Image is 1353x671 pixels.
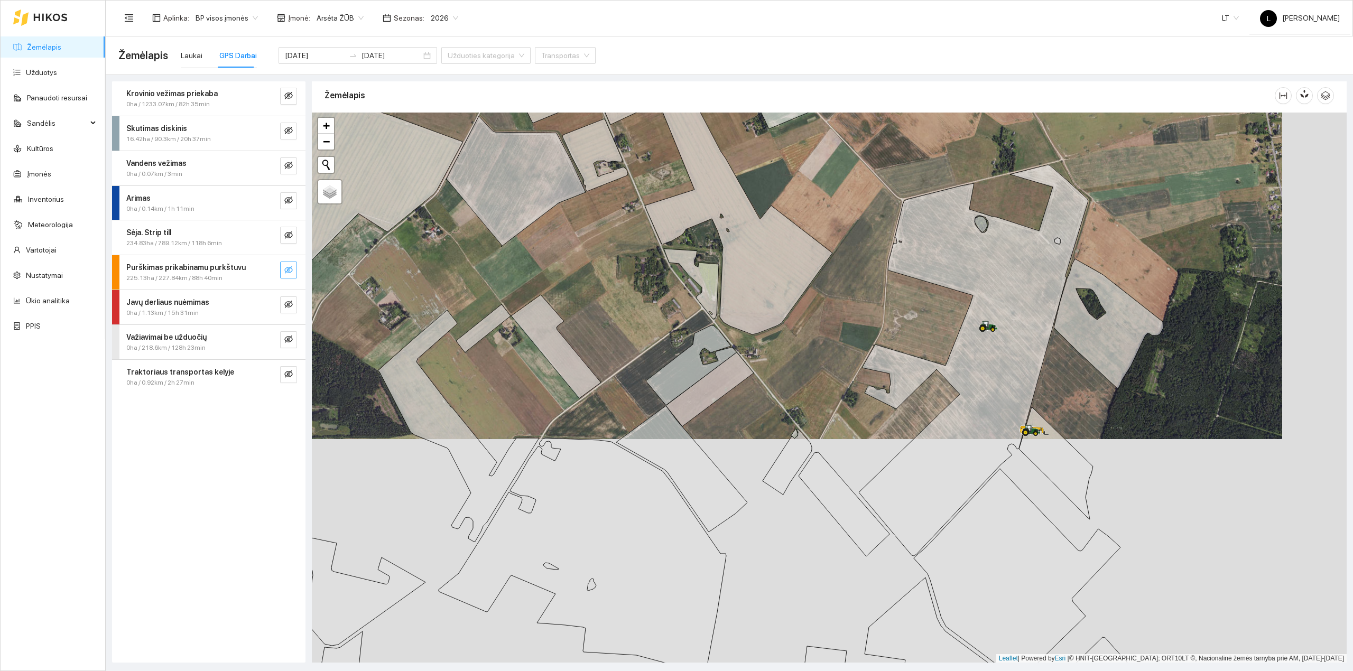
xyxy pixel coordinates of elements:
a: Layers [318,180,341,203]
input: Pabaigos data [362,50,421,61]
span: BP visos įmonės [196,10,258,26]
button: column-width [1275,87,1292,104]
button: eye-invisible [280,157,297,174]
span: eye-invisible [284,126,293,136]
span: + [323,119,330,132]
div: Žemėlapis [325,80,1275,110]
span: 0ha / 0.14km / 1h 11min [126,204,194,214]
strong: Sėja. Strip till [126,228,171,237]
div: Vandens vežimas0ha / 0.07km / 3mineye-invisible [112,151,305,185]
span: Arsėta ŽŪB [317,10,364,26]
a: Užduotys [26,68,57,77]
button: eye-invisible [280,296,297,313]
strong: Javų derliaus nuėmimas [126,298,209,306]
div: Traktoriaus transportas kelyje0ha / 0.92km / 2h 27mineye-invisible [112,360,305,394]
span: eye-invisible [284,266,293,276]
span: Aplinka : [163,12,189,24]
button: menu-fold [118,7,140,29]
button: eye-invisible [280,123,297,139]
div: Purškimas prikabinamu purkštuvu225.13ha / 227.84km / 88h 40mineye-invisible [112,255,305,290]
a: Nustatymai [26,271,63,279]
div: Sėja. Strip till234.83ha / 789.12km / 118h 6mineye-invisible [112,220,305,255]
strong: Vandens vežimas [126,159,187,167]
div: Krovinio vežimas priekaba0ha / 1233.07km / 82h 35mineye-invisible [112,81,305,116]
span: menu-fold [124,13,134,23]
strong: Skutimas diskinis [126,124,187,133]
div: | Powered by © HNIT-[GEOGRAPHIC_DATA]; ORT10LT ©, Nacionalinė žemės tarnyba prie AM, [DATE]-[DATE] [996,654,1347,663]
span: eye-invisible [284,300,293,310]
span: layout [152,14,161,22]
a: PPIS [26,322,41,330]
a: Inventorius [28,195,64,203]
button: eye-invisible [280,192,297,209]
span: 0ha / 0.07km / 3min [126,169,182,179]
button: Initiate a new search [318,157,334,173]
button: eye-invisible [280,331,297,348]
span: shop [277,14,285,22]
span: calendar [383,14,391,22]
a: Zoom in [318,118,334,134]
span: 0ha / 0.92km / 2h 27min [126,378,194,388]
span: eye-invisible [284,335,293,345]
span: L [1267,10,1271,27]
input: Pradžios data [285,50,345,61]
strong: Važiavimai be užduočių [126,333,207,341]
button: eye-invisible [280,227,297,244]
span: − [323,135,330,148]
div: Laukai [181,50,202,61]
strong: Krovinio vežimas priekaba [126,89,218,98]
span: eye-invisible [284,370,293,380]
span: LT [1222,10,1239,26]
span: column-width [1275,91,1291,100]
a: Vartotojai [26,246,57,254]
span: swap-right [349,51,357,60]
span: Žemėlapis [118,47,168,64]
div: Važiavimai be užduočių0ha / 218.6km / 128h 23mineye-invisible [112,325,305,359]
button: eye-invisible [280,366,297,383]
a: Kultūros [27,144,53,153]
div: GPS Darbai [219,50,257,61]
div: Skutimas diskinis16.42ha / 90.3km / 20h 37mineye-invisible [112,116,305,151]
span: eye-invisible [284,161,293,171]
div: Arimas0ha / 0.14km / 1h 11mineye-invisible [112,186,305,220]
span: 225.13ha / 227.84km / 88h 40min [126,273,223,283]
span: eye-invisible [284,91,293,101]
a: Panaudoti resursai [27,94,87,102]
a: Zoom out [318,134,334,150]
span: Sandėlis [27,113,87,134]
span: 0ha / 1.13km / 15h 31min [126,308,199,318]
span: Įmonė : [288,12,310,24]
div: Javų derliaus nuėmimas0ha / 1.13km / 15h 31mineye-invisible [112,290,305,324]
a: Meteorologija [28,220,73,229]
span: 16.42ha / 90.3km / 20h 37min [126,134,211,144]
a: Įmonės [27,170,51,178]
span: eye-invisible [284,196,293,206]
span: Sezonas : [394,12,424,24]
a: Ūkio analitika [26,296,70,305]
a: Leaflet [999,655,1018,662]
strong: Traktoriaus transportas kelyje [126,368,234,376]
span: 0ha / 218.6km / 128h 23min [126,343,206,353]
strong: Arimas [126,194,151,202]
span: eye-invisible [284,231,293,241]
button: eye-invisible [280,262,297,278]
span: 0ha / 1233.07km / 82h 35min [126,99,210,109]
span: | [1068,655,1069,662]
a: Žemėlapis [27,43,61,51]
span: 2026 [431,10,458,26]
strong: Purškimas prikabinamu purkštuvu [126,263,246,272]
span: 234.83ha / 789.12km / 118h 6min [126,238,222,248]
a: Esri [1055,655,1066,662]
span: to [349,51,357,60]
span: [PERSON_NAME] [1260,14,1340,22]
button: eye-invisible [280,88,297,105]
